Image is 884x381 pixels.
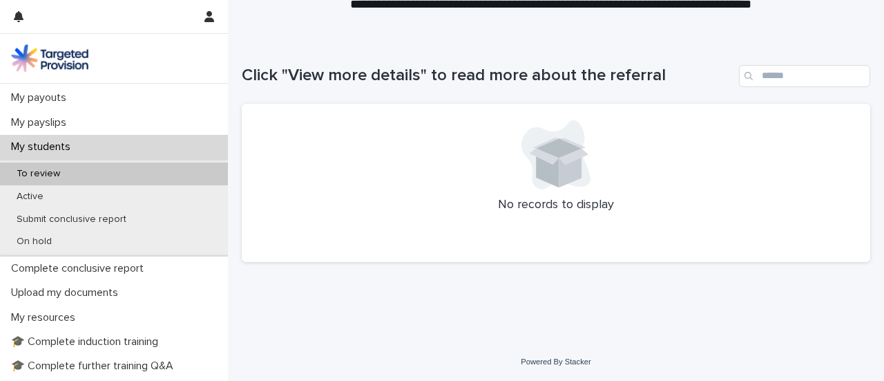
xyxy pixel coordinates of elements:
[6,335,169,349] p: 🎓 Complete induction training
[521,357,590,366] a: Powered By Stacker
[6,214,137,225] p: Submit conclusive report
[6,91,77,104] p: My payouts
[6,168,71,180] p: To review
[6,360,184,373] p: 🎓 Complete further training Q&A
[6,116,77,129] p: My payslips
[242,66,733,86] h1: Click "View more details" to read more about the referral
[6,286,129,299] p: Upload my documents
[6,262,155,275] p: Complete conclusive report
[6,311,86,324] p: My resources
[258,198,854,213] p: No records to display
[11,44,88,72] img: M5nRWzHhSzIhMunXDL62
[6,191,55,203] p: Active
[6,236,63,248] p: On hold
[6,140,81,154] p: My students
[739,65,870,87] input: Search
